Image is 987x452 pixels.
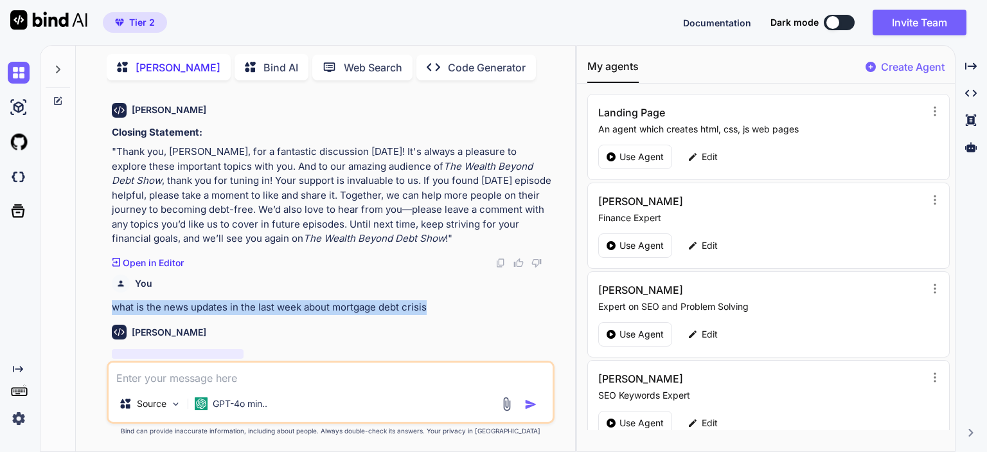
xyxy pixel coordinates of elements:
[135,277,152,290] h6: You
[107,426,555,436] p: Bind can provide inaccurate information, including about people. Always double-check its answers....
[770,16,819,29] span: Dark mode
[598,389,924,402] p: SEO Keywords Expert
[8,408,30,429] img: settings
[112,145,552,246] p: "Thank you, [PERSON_NAME], for a fantastic discussion [DATE]! It's always a pleasure to explore t...
[598,300,924,313] p: Expert on SEO and Problem Solving
[702,417,718,429] p: Edit
[702,150,718,163] p: Edit
[702,328,718,341] p: Edit
[881,59,945,75] p: Create Agent
[112,300,552,315] p: what is the news updates in the last week about mortgage debt crisis
[136,60,220,75] p: [PERSON_NAME]
[619,150,664,163] p: Use Agent
[8,166,30,188] img: darkCloudIdeIcon
[263,60,298,75] p: Bind AI
[683,17,751,28] span: Documentation
[132,104,206,116] h6: [PERSON_NAME]
[8,131,30,153] img: githubLight
[103,12,167,33] button: premiumTier 2
[10,10,87,30] img: Bind AI
[598,194,826,209] h3: [PERSON_NAME]
[619,417,664,429] p: Use Agent
[115,19,124,26] img: premium
[495,258,506,268] img: copy
[8,62,30,84] img: chat
[702,239,718,252] p: Edit
[112,126,202,138] strong: Closing Statement:
[170,399,181,410] img: Pick Models
[619,239,664,252] p: Use Agent
[587,59,639,83] button: My agents
[531,258,542,268] img: dislike
[598,371,826,386] h3: [PERSON_NAME]
[344,60,402,75] p: Web Search
[8,96,30,118] img: ai-studio
[499,397,514,411] img: attachment
[112,349,244,359] span: ‌
[598,123,924,136] p: An agent which creates html, css, js web pages
[524,398,537,411] img: icon
[598,212,924,224] p: Finance Expert
[598,105,826,120] h3: Landing Page
[213,397,267,410] p: GPT-4o min..
[619,328,664,341] p: Use Agent
[129,16,155,29] span: Tier 2
[448,60,526,75] p: Code Generator
[132,326,206,339] h6: [PERSON_NAME]
[303,232,445,244] em: The Wealth Beyond Debt Show
[873,10,966,35] button: Invite Team
[513,258,524,268] img: like
[683,16,751,30] button: Documentation
[137,397,166,410] p: Source
[123,257,184,269] p: Open in Editor
[598,282,826,298] h3: [PERSON_NAME]
[195,397,208,410] img: GPT-4o mini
